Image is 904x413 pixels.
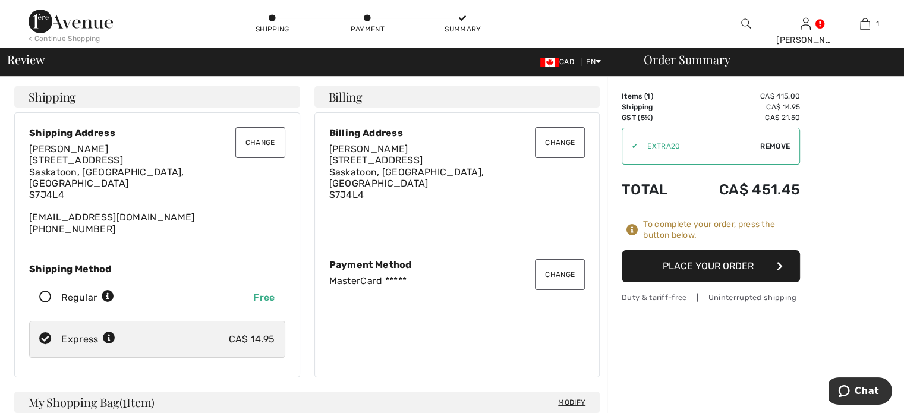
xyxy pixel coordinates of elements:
[586,58,601,66] span: EN
[622,250,800,282] button: Place Your Order
[836,17,894,31] a: 1
[29,33,100,44] div: < Continue Shopping
[254,24,290,34] div: Shipping
[329,127,585,138] div: Billing Address
[622,91,686,102] td: Items ( )
[801,18,811,29] a: Sign In
[622,112,686,123] td: GST (5%)
[329,91,363,103] span: Billing
[329,143,408,155] span: [PERSON_NAME]
[235,127,285,158] button: Change
[622,141,638,152] div: ✔
[29,10,113,33] img: 1ère Avenue
[14,392,600,413] h4: My Shopping Bag
[119,394,155,410] span: ( Item)
[29,127,285,138] div: Shipping Address
[61,291,114,305] div: Regular
[29,143,108,155] span: [PERSON_NAME]
[29,91,76,103] span: Shipping
[801,17,811,31] img: My Info
[876,18,879,29] span: 1
[349,24,385,34] div: Payment
[329,259,585,270] div: Payment Method
[253,292,275,303] span: Free
[558,396,585,408] span: Modify
[643,219,800,241] div: To complete your order, press the button below.
[860,17,870,31] img: My Bag
[622,102,686,112] td: Shipping
[638,128,760,164] input: Promo code
[829,377,892,407] iframe: Opens a widget where you can chat to one of our agents
[629,53,897,65] div: Order Summary
[540,58,579,66] span: CAD
[445,24,480,34] div: Summary
[329,155,484,200] span: [STREET_ADDRESS] Saskatoon, [GEOGRAPHIC_DATA], [GEOGRAPHIC_DATA] S7J4L4
[540,58,559,67] img: Canadian Dollar
[535,127,585,158] button: Change
[122,393,127,409] span: 1
[622,169,686,210] td: Total
[760,141,790,152] span: Remove
[686,102,800,112] td: CA$ 14.95
[229,332,275,346] div: CA$ 14.95
[686,169,800,210] td: CA$ 451.45
[29,263,285,275] div: Shipping Method
[647,92,650,100] span: 1
[29,143,285,235] div: [EMAIL_ADDRESS][DOMAIN_NAME] [PHONE_NUMBER]
[686,112,800,123] td: CA$ 21.50
[741,17,751,31] img: search the website
[61,332,115,346] div: Express
[535,259,585,290] button: Change
[686,91,800,102] td: CA$ 415.00
[776,34,834,46] div: [PERSON_NAME]
[622,292,800,303] div: Duty & tariff-free | Uninterrupted shipping
[29,155,184,200] span: [STREET_ADDRESS] Saskatoon, [GEOGRAPHIC_DATA], [GEOGRAPHIC_DATA] S7J4L4
[7,53,45,65] span: Review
